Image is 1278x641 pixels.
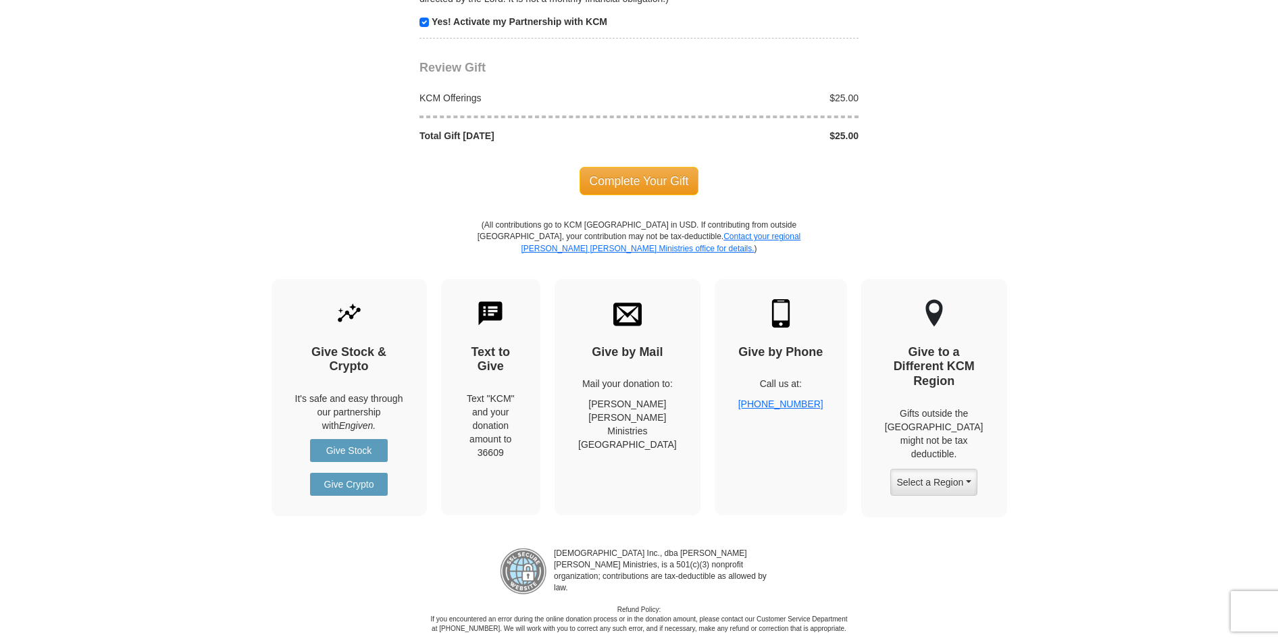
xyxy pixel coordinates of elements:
[738,345,823,360] h4: Give by Phone
[465,392,517,459] div: Text "KCM" and your donation amount to 36609
[335,299,363,328] img: give-by-stock.svg
[477,220,801,278] p: (All contributions go to KCM [GEOGRAPHIC_DATA] in USD. If contributing from outside [GEOGRAPHIC_D...
[430,605,848,634] p: Refund Policy: If you encountered an error during the online donation process or in the donation ...
[885,407,983,461] p: Gifts outside the [GEOGRAPHIC_DATA] might not be tax deductible.
[521,232,800,253] a: Contact your regional [PERSON_NAME] [PERSON_NAME] Ministries office for details.
[578,377,677,390] p: Mail your donation to:
[419,61,486,74] span: Review Gift
[476,299,505,328] img: text-to-give.svg
[578,345,677,360] h4: Give by Mail
[310,439,388,462] a: Give Stock
[500,548,547,595] img: refund-policy
[885,345,983,389] h4: Give to a Different KCM Region
[339,420,376,431] i: Engiven.
[613,299,642,328] img: envelope.svg
[738,399,823,409] a: [PHONE_NUMBER]
[580,167,699,195] span: Complete Your Gift
[295,345,403,374] h4: Give Stock & Crypto
[639,91,866,105] div: $25.00
[767,299,795,328] img: mobile.svg
[310,473,388,496] a: Give Crypto
[890,469,977,496] button: Select a Region
[738,377,823,390] p: Call us at:
[639,129,866,143] div: $25.00
[295,392,403,432] p: It's safe and easy through our partnership with
[465,345,517,374] h4: Text to Give
[578,397,677,451] p: [PERSON_NAME] [PERSON_NAME] Ministries [GEOGRAPHIC_DATA]
[925,299,944,328] img: other-region
[413,129,640,143] div: Total Gift [DATE]
[432,16,607,27] strong: Yes! Activate my Partnership with KCM
[413,91,640,105] div: KCM Offerings
[547,548,778,595] p: [DEMOGRAPHIC_DATA] Inc., dba [PERSON_NAME] [PERSON_NAME] Ministries, is a 501(c)(3) nonprofit org...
